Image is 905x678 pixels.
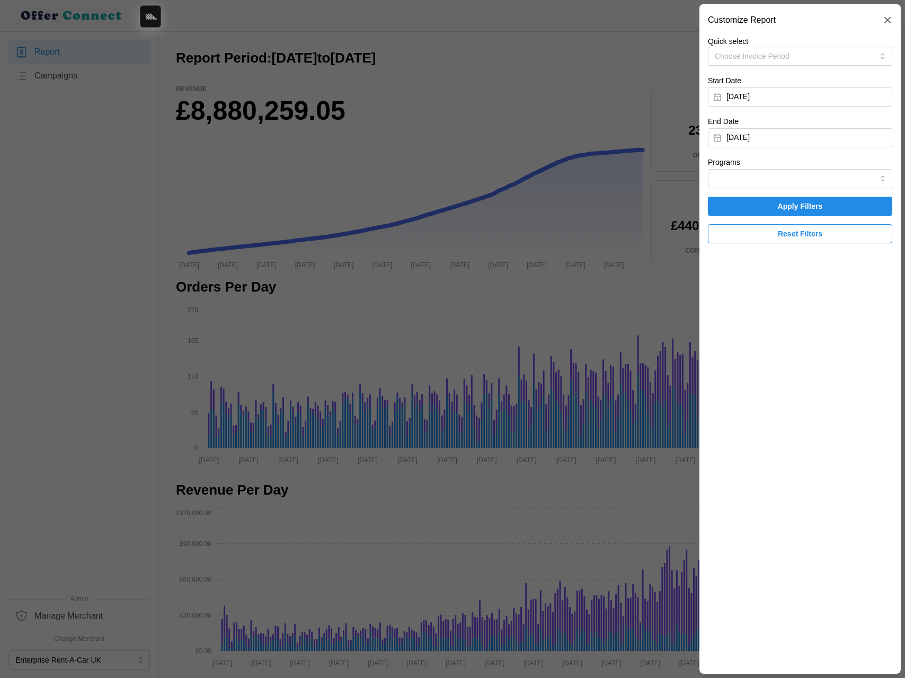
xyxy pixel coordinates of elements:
p: Quick select [708,36,892,47]
label: Programs [708,157,740,169]
button: Reset Filters [708,224,892,243]
button: Apply Filters [708,197,892,216]
button: Choose Invoice Period [708,47,892,66]
button: [DATE] [708,128,892,147]
span: Apply Filters [778,197,823,215]
button: [DATE] [708,87,892,107]
span: Reset Filters [778,225,822,243]
label: End Date [708,116,739,128]
span: Choose Invoice Period [715,52,789,60]
h2: Customize Report [708,16,776,24]
label: Start Date [708,75,741,87]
